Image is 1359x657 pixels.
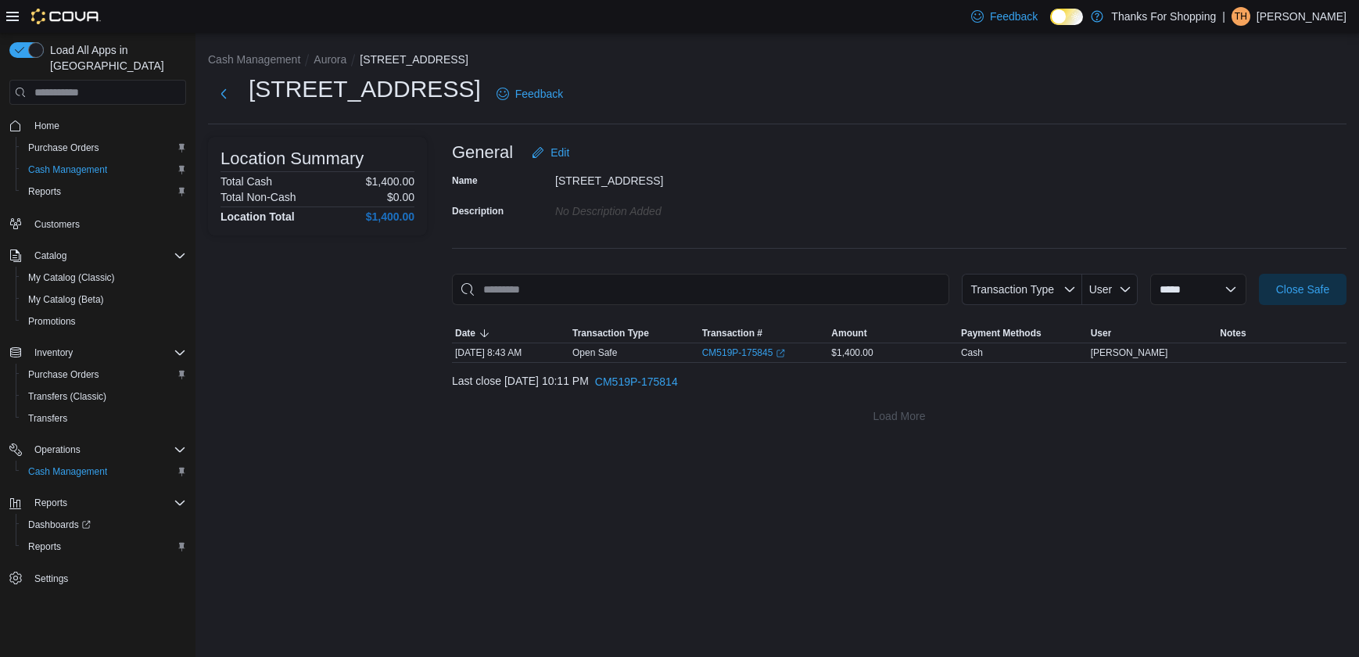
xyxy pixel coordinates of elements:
div: [STREET_ADDRESS] [555,168,765,187]
button: User [1088,324,1217,343]
span: Close Safe [1276,282,1329,297]
div: Taylor Hawthorne [1232,7,1250,26]
span: Notes [1220,327,1246,339]
a: Purchase Orders [22,365,106,384]
span: Promotions [22,312,186,331]
a: Promotions [22,312,82,331]
a: Reports [22,182,67,201]
a: Feedback [965,1,1044,32]
h3: Location Summary [221,149,364,168]
button: Purchase Orders [16,364,192,386]
button: Transaction Type [962,274,1082,305]
h4: $1,400.00 [366,210,414,223]
button: Customers [3,212,192,235]
span: Settings [28,569,186,588]
span: My Catalog (Beta) [28,293,104,306]
a: Feedback [490,78,569,109]
span: Reports [28,185,61,198]
button: Aurora [314,53,346,66]
a: My Catalog (Beta) [22,290,110,309]
span: Transfers [28,412,67,425]
span: Purchase Orders [22,138,186,157]
span: Inventory [34,346,73,359]
div: [DATE] 8:43 AM [452,343,569,362]
button: Promotions [16,311,192,332]
h6: Total Cash [221,175,272,188]
button: Payment Methods [958,324,1088,343]
span: [PERSON_NAME] [1091,346,1168,359]
span: My Catalog (Classic) [22,268,186,287]
a: Settings [28,569,74,588]
span: Cash Management [22,462,186,481]
nav: An example of EuiBreadcrumbs [208,52,1346,70]
span: User [1091,327,1112,339]
span: Transfers (Classic) [28,390,106,403]
span: Amount [831,327,866,339]
a: Cash Management [22,462,113,481]
span: Inventory [28,343,186,362]
button: User [1082,274,1138,305]
p: Thanks For Shopping [1111,7,1216,26]
p: $1,400.00 [366,175,414,188]
span: Load More [873,408,926,424]
h1: [STREET_ADDRESS] [249,74,481,105]
button: Cash Management [16,159,192,181]
label: Name [452,174,478,187]
h4: Location Total [221,210,295,223]
span: Load All Apps in [GEOGRAPHIC_DATA] [44,42,186,74]
span: Feedback [515,86,563,102]
button: Home [3,114,192,137]
h6: Total Non-Cash [221,191,296,203]
span: Feedback [990,9,1038,24]
span: Operations [28,440,186,459]
img: Cova [31,9,101,24]
button: Cash Management [16,461,192,483]
button: Transaction # [699,324,829,343]
span: Settings [34,573,68,585]
div: No Description added [555,199,765,217]
span: TH [1235,7,1247,26]
button: Catalog [3,245,192,267]
button: Transfers (Classic) [16,386,192,407]
span: Reports [34,497,67,509]
span: Payment Methods [961,327,1042,339]
span: Operations [34,443,81,456]
span: Transaction Type [572,327,649,339]
span: Purchase Orders [28,368,99,381]
p: | [1222,7,1225,26]
span: CM519P-175814 [595,374,678,390]
a: Customers [28,215,86,234]
span: My Catalog (Classic) [28,271,115,284]
p: [PERSON_NAME] [1257,7,1346,26]
span: Edit [550,145,569,160]
span: Dashboards [28,519,91,531]
button: Amount [828,324,958,343]
div: Cash [961,346,983,359]
span: Date [455,327,475,339]
a: Transfers (Classic) [22,387,113,406]
button: Next [208,78,239,109]
button: Settings [3,567,192,590]
span: Home [34,120,59,132]
button: Inventory [3,342,192,364]
span: Cash Management [28,465,107,478]
button: Reports [3,492,192,514]
button: My Catalog (Beta) [16,289,192,311]
button: Operations [3,439,192,461]
button: Reports [16,536,192,558]
button: Edit [525,137,576,168]
a: CM519P-175845External link [702,346,786,359]
span: Purchase Orders [22,365,186,384]
button: Transaction Type [569,324,699,343]
nav: Complex example [9,108,186,630]
p: $0.00 [387,191,414,203]
div: Last close [DATE] 10:11 PM [452,366,1346,397]
span: Purchase Orders [28,142,99,154]
button: CM519P-175814 [589,366,684,397]
span: Transaction # [702,327,762,339]
button: My Catalog (Classic) [16,267,192,289]
a: Purchase Orders [22,138,106,157]
span: Transfers [22,409,186,428]
span: Cash Management [28,163,107,176]
span: Reports [22,537,186,556]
